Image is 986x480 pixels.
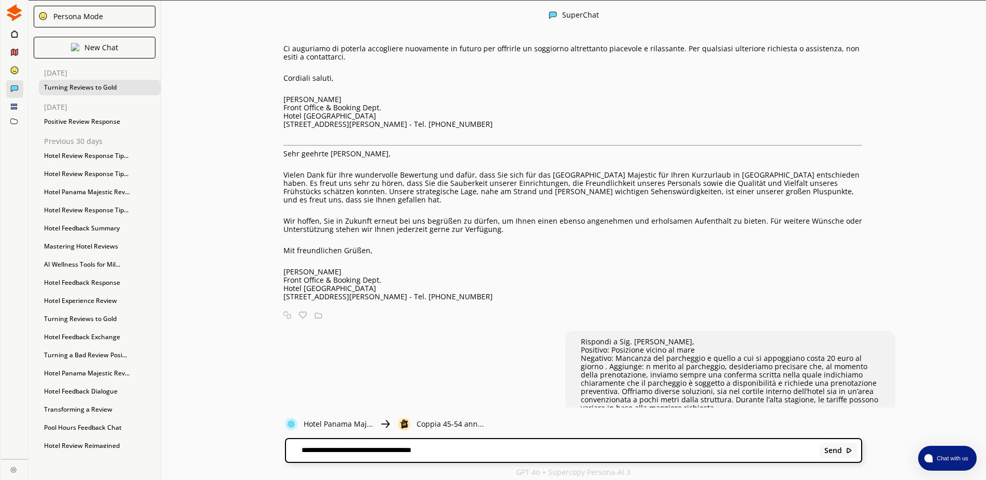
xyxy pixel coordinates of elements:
img: Close [38,11,48,21]
div: Hotel Review Response Tip... [39,148,161,164]
a: Close [1,459,27,477]
p: GPT 4o + Supercopy Persona-AI 3 [516,468,631,476]
img: Close [285,418,297,430]
img: Close [379,418,392,430]
div: Mastering Hotel Reviews [39,239,161,254]
div: SuperChat [562,11,599,21]
img: Favorite [299,311,307,319]
div: Hotel Review Response Tip... [39,202,161,218]
div: AI Wellness Tools for Mil... [39,257,161,272]
b: Send [824,446,842,455]
img: Save [315,311,322,319]
img: Close [549,11,557,19]
img: Close [398,418,410,430]
div: Transforming a Review [39,402,161,417]
div: Hotel Review Response Tip... [39,166,161,182]
div: Hotel Review Reimagined [39,438,161,454]
p: Negativo: Mancanza del parcheggio e quello a cui si appoggiano costa 20 euro al giorno . Aggiunge... [581,354,880,412]
div: Persona Mode [50,12,103,21]
img: Close [846,447,853,454]
div: Hotel Feedback Exchange [39,329,161,345]
p: [STREET_ADDRESS][PERSON_NAME] - Tel. [PHONE_NUMBER] [283,293,862,301]
img: Close [6,4,23,21]
p: Front Office & Booking Dept. [283,104,862,112]
p: Mit freundlichen Grüßen, [283,246,862,255]
div: Pool Hours Feedback Chat [39,420,161,435]
p: [PERSON_NAME] [283,268,862,276]
div: Hotel Panama Majestic Rev... [39,366,161,381]
p: Cordiali saluti, [283,74,862,82]
div: Turning Reviews to Gold [39,311,161,327]
p: Previous 30 days [44,137,161,146]
div: Hotel Feedback Summary [39,221,161,236]
p: [DATE] [44,69,161,77]
p: New Chat [84,43,118,52]
div: Positive Review Response [39,114,161,129]
p: Sehr geehrte [PERSON_NAME], [283,150,862,158]
span: Chat with us [933,454,970,462]
div: Hotel Experience Review [39,293,161,309]
button: atlas-launcher [918,446,977,471]
img: Copy [283,311,291,319]
p: Hotel [GEOGRAPHIC_DATA] [283,284,862,293]
p: Coppia 45-54 ann... [417,420,484,428]
div: Hotel Panama Majestic Rev... [39,184,161,200]
p: Rispondi a Sig. [PERSON_NAME], [581,338,880,346]
p: Ci auguriamo di poterla accogliere nuovamente in futuro per offrirle un soggiorno altrettanto pia... [283,45,862,61]
p: Hotel Panama Maj... [304,420,373,428]
p: [STREET_ADDRESS][PERSON_NAME] - Tel. [PHONE_NUMBER] [283,120,862,128]
img: Close [10,467,17,473]
p: Wir hoffen, Sie in Zukunft erneut bei uns begrüßen zu dürfen, um Ihnen einen ebenso angenehmen un... [283,217,862,234]
p: Front Office & Booking Dept. [283,276,862,284]
p: Vielen Dank für Ihre wundervolle Bewertung und dafür, dass Sie sich für das [GEOGRAPHIC_DATA] Maj... [283,171,862,204]
p: [DATE] [44,103,161,111]
p: [PERSON_NAME] [283,95,862,104]
div: Hotel Feedback Response [39,275,161,290]
p: Positivo: Posizione vicino al mare [581,346,880,354]
div: Turning Reviews to Gold [39,80,161,95]
p: Hotel [GEOGRAPHIC_DATA] [283,112,862,120]
div: Turning a Bad Review Posi... [39,347,161,363]
div: Hotel Feedback Dialogue [39,384,161,399]
img: Close [71,43,79,51]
